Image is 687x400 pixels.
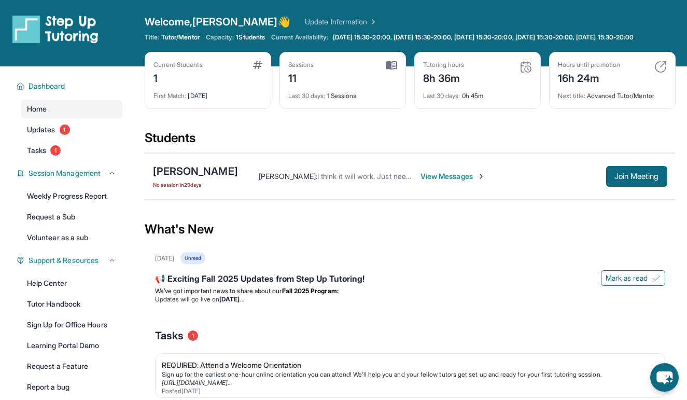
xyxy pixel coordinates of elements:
[652,274,661,282] img: Mark as read
[21,315,122,334] a: Sign Up for Office Hours
[21,120,122,139] a: Updates1
[558,86,667,100] div: Advanced Tutor/Mentor
[333,33,634,42] span: [DATE] 15:30-20:00, [DATE] 15:30-20:00, [DATE] 15:30-20:00, [DATE] 15:30-20:00, [DATE] 15:30-20:00
[27,125,55,135] span: Updates
[153,164,238,178] div: [PERSON_NAME]
[253,61,262,69] img: card
[153,61,203,69] div: Current Students
[259,172,317,181] span: [PERSON_NAME] :
[162,370,650,379] div: Sign up for the earliest one-hour online orientation you can attend! We’ll help you and your fell...
[153,69,203,86] div: 1
[12,15,99,44] img: logo
[423,69,465,86] div: 8h 36m
[24,81,116,91] button: Dashboard
[162,379,231,387] a: [URL][DOMAIN_NAME]..
[288,92,326,100] span: Last 30 days :
[236,33,265,42] span: 1 Students
[288,86,397,100] div: 1 Sessions
[29,81,65,91] span: Dashboard
[614,173,659,180] span: Join Meeting
[650,363,679,392] button: chat-button
[27,104,47,114] span: Home
[558,61,620,69] div: Hours until promotion
[558,92,586,100] span: Next title :
[520,61,532,73] img: card
[654,61,667,73] img: card
[423,92,460,100] span: Last 30 days :
[153,86,262,100] div: [DATE]
[156,354,665,397] a: REQUIRED: Attend a Welcome OrientationSign up for the earliest one-hour online orientation you ca...
[21,208,122,226] a: Request a Sub
[21,357,122,376] a: Request a Feature
[27,145,46,156] span: Tasks
[423,86,532,100] div: 0h 45m
[145,206,676,252] div: What's New
[558,69,620,86] div: 16h 24m
[477,172,485,181] img: Chevron-Right
[21,295,122,313] a: Tutor Handbook
[219,295,244,303] strong: [DATE]
[420,171,485,182] span: View Messages
[601,270,665,286] button: Mark as read
[271,33,328,42] span: Current Availability:
[60,125,70,135] span: 1
[162,360,650,370] div: REQUIRED: Attend a Welcome Orientation
[153,92,187,100] span: First Match :
[21,274,122,293] a: Help Center
[153,181,238,189] span: No session in 29 days
[29,255,99,266] span: Support & Resources
[155,287,282,295] span: We’ve got important news to share about our
[288,69,314,86] div: 11
[282,287,339,295] strong: Fall 2025 Program:
[145,130,676,153] div: Students
[21,378,122,396] a: Report a bug
[206,33,234,42] span: Capacity:
[155,295,665,304] li: Updates will go live on
[317,172,472,181] span: I think it will work. Just need another 5 minutes
[21,187,122,205] a: Weekly Progress Report
[606,166,667,187] button: Join Meeting
[50,145,61,156] span: 1
[29,168,101,178] span: Session Management
[145,15,291,29] span: Welcome, [PERSON_NAME] 👋
[188,330,198,341] span: 1
[21,141,122,160] a: Tasks1
[21,228,122,247] a: Volunteer as a sub
[606,273,648,283] span: Mark as read
[288,61,314,69] div: Sessions
[331,33,636,42] a: [DATE] 15:30-20:00, [DATE] 15:30-20:00, [DATE] 15:30-20:00, [DATE] 15:30-20:00, [DATE] 15:30-20:00
[305,17,377,27] a: Update Information
[155,254,174,263] div: [DATE]
[386,61,397,70] img: card
[367,17,377,27] img: Chevron Right
[145,33,159,42] span: Title:
[24,255,116,266] button: Support & Resources
[24,168,116,178] button: Session Management
[155,272,665,287] div: 📢 Exciting Fall 2025 Updates from Step Up Tutoring!
[162,387,650,395] div: Posted [DATE]
[155,328,184,343] span: Tasks
[21,100,122,118] a: Home
[21,336,122,355] a: Learning Portal Demo
[423,61,465,69] div: Tutoring hours
[161,33,200,42] span: Tutor/Mentor
[180,252,205,264] div: Unread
